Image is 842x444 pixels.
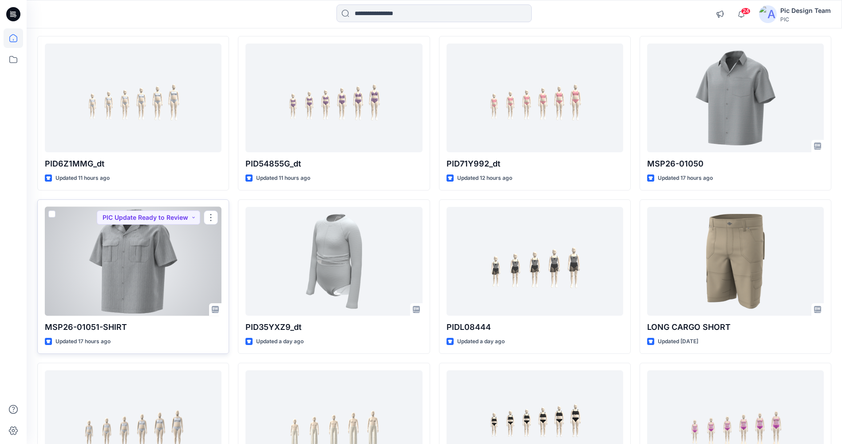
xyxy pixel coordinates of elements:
a: PID54855G_dt [245,44,422,152]
p: Updated 11 hours ago [256,174,310,183]
a: PID35YXZ9_dt [245,207,422,316]
p: PID6Z1MMG_dt [45,158,221,170]
p: MSP26-01051-SHIRT [45,321,221,333]
a: PID6Z1MMG_dt [45,44,221,152]
div: PIC [780,16,831,23]
p: PID54855G_dt [245,158,422,170]
a: MSP26-01051-SHIRT [45,207,221,316]
a: PID71Y992_dt [447,44,623,152]
p: Updated 17 hours ago [658,174,713,183]
img: avatar [759,5,777,23]
p: Updated a day ago [457,337,505,346]
p: PIDL08444 [447,321,623,333]
a: LONG CARGO SHORT [647,207,824,316]
p: Updated 17 hours ago [55,337,111,346]
a: MSP26-01050 [647,44,824,152]
p: Updated 12 hours ago [457,174,512,183]
div: Pic Design Team [780,5,831,16]
p: Updated 11 hours ago [55,174,110,183]
a: PIDL08444 [447,207,623,316]
p: MSP26-01050 [647,158,824,170]
p: LONG CARGO SHORT [647,321,824,333]
p: PID71Y992_dt [447,158,623,170]
p: Updated a day ago [256,337,304,346]
span: 24 [741,8,751,15]
p: Updated [DATE] [658,337,698,346]
p: PID35YXZ9_dt [245,321,422,333]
